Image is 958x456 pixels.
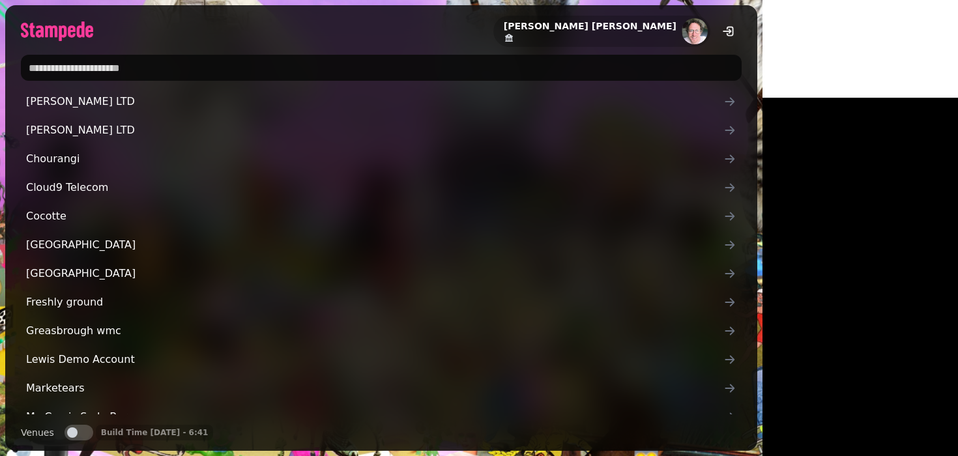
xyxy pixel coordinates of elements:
[21,146,742,172] a: Chourangi
[21,117,742,143] a: [PERSON_NAME] LTD
[26,266,723,281] span: [GEOGRAPHIC_DATA]
[26,208,723,224] span: Cocotte
[21,89,742,115] a: [PERSON_NAME] LTD
[26,409,723,425] span: My Comic Soda Bar
[26,122,723,138] span: [PERSON_NAME] LTD
[716,18,742,44] button: logout
[101,427,209,438] p: Build Time [DATE] - 6:41
[21,232,742,258] a: [GEOGRAPHIC_DATA]
[26,237,723,253] span: [GEOGRAPHIC_DATA]
[26,323,723,339] span: Greasbrough wmc
[21,261,742,287] a: [GEOGRAPHIC_DATA]
[21,175,742,201] a: Cloud9 Telecom
[26,380,723,396] span: Marketears
[26,180,723,195] span: Cloud9 Telecom
[21,289,742,315] a: Freshly ground
[21,347,742,373] a: Lewis Demo Account
[504,20,676,33] h2: [PERSON_NAME] [PERSON_NAME]
[26,294,723,310] span: Freshly ground
[26,151,723,167] span: Chourangi
[26,94,723,109] span: [PERSON_NAME] LTD
[26,352,723,367] span: Lewis Demo Account
[682,18,708,44] img: aHR0cHM6Ly93d3cuZ3JhdmF0YXIuY29tL2F2YXRhci8yODllYmIyYjVlNTgyYWIwNGUzOWMyZWY1YTYxNjQ5Mz9zPTE1MCZkP...
[21,425,54,440] label: Venues
[21,203,742,229] a: Cocotte
[21,318,742,344] a: Greasbrough wmc
[21,375,742,401] a: Marketears
[21,404,742,430] a: My Comic Soda Bar
[21,21,93,41] img: logo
